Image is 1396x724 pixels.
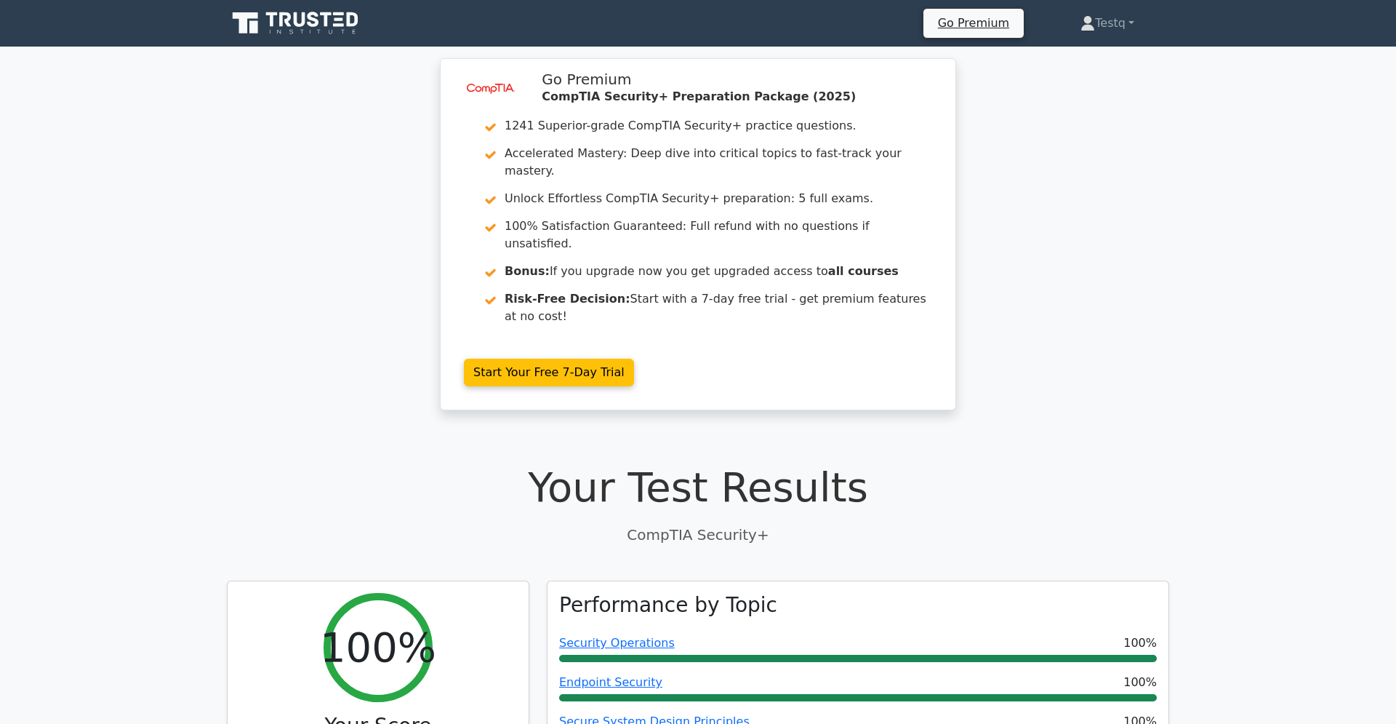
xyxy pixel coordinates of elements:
h2: 100% [320,623,436,672]
a: Security Operations [559,636,675,650]
a: Start Your Free 7-Day Trial [464,359,634,386]
h1: Your Test Results [227,463,1169,512]
span: 100% [1123,635,1157,652]
h3: Performance by Topic [559,593,777,618]
a: Go Premium [929,13,1018,33]
p: CompTIA Security+ [227,524,1169,546]
a: Endpoint Security [559,675,662,689]
a: Testq [1046,9,1169,38]
span: 100% [1123,674,1157,691]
